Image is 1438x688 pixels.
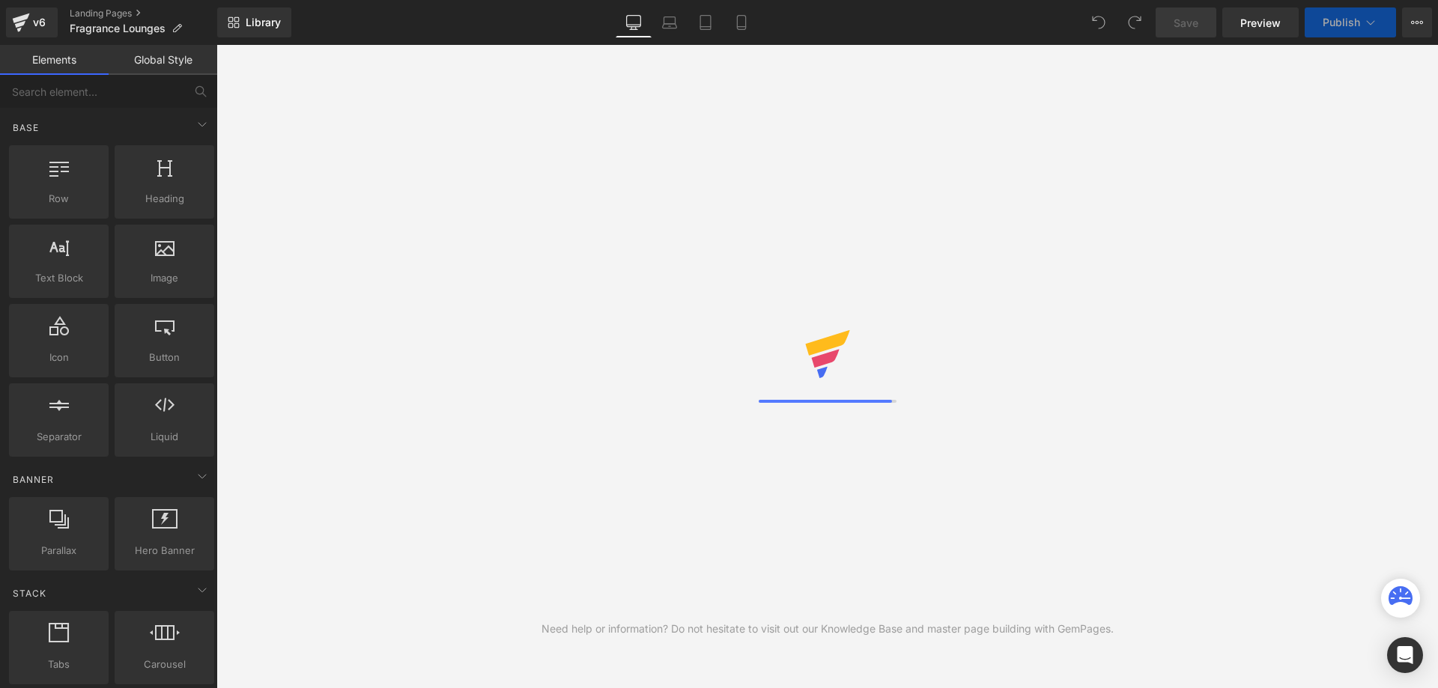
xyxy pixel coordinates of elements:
span: Publish [1323,16,1360,28]
span: Carousel [119,657,210,672]
span: Heading [119,191,210,207]
button: Redo [1120,7,1150,37]
a: Tablet [688,7,723,37]
div: v6 [30,13,49,32]
span: Row [13,191,104,207]
span: Tabs [13,657,104,672]
a: v6 [6,7,58,37]
button: More [1402,7,1432,37]
span: Icon [13,350,104,365]
span: Banner [11,472,55,487]
span: Fragrance Lounges [70,22,166,34]
span: Parallax [13,543,104,558]
span: Image [119,270,210,286]
a: Preview [1222,7,1299,37]
span: Text Block [13,270,104,286]
a: Landing Pages [70,7,217,19]
a: Laptop [652,7,688,37]
span: Library [246,16,281,29]
span: Base [11,121,40,135]
span: Save [1174,15,1198,31]
span: Separator [13,429,104,445]
div: Need help or information? Do not hesitate to visit out our Knowledge Base and master page buildin... [541,621,1114,637]
a: Desktop [616,7,652,37]
span: Button [119,350,210,365]
button: Undo [1084,7,1114,37]
button: Publish [1305,7,1396,37]
div: Open Intercom Messenger [1387,637,1423,673]
span: Hero Banner [119,543,210,558]
span: Stack [11,586,48,600]
a: New Library [217,7,291,37]
a: Mobile [723,7,759,37]
span: Liquid [119,429,210,445]
a: Global Style [109,45,217,75]
span: Preview [1240,15,1281,31]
